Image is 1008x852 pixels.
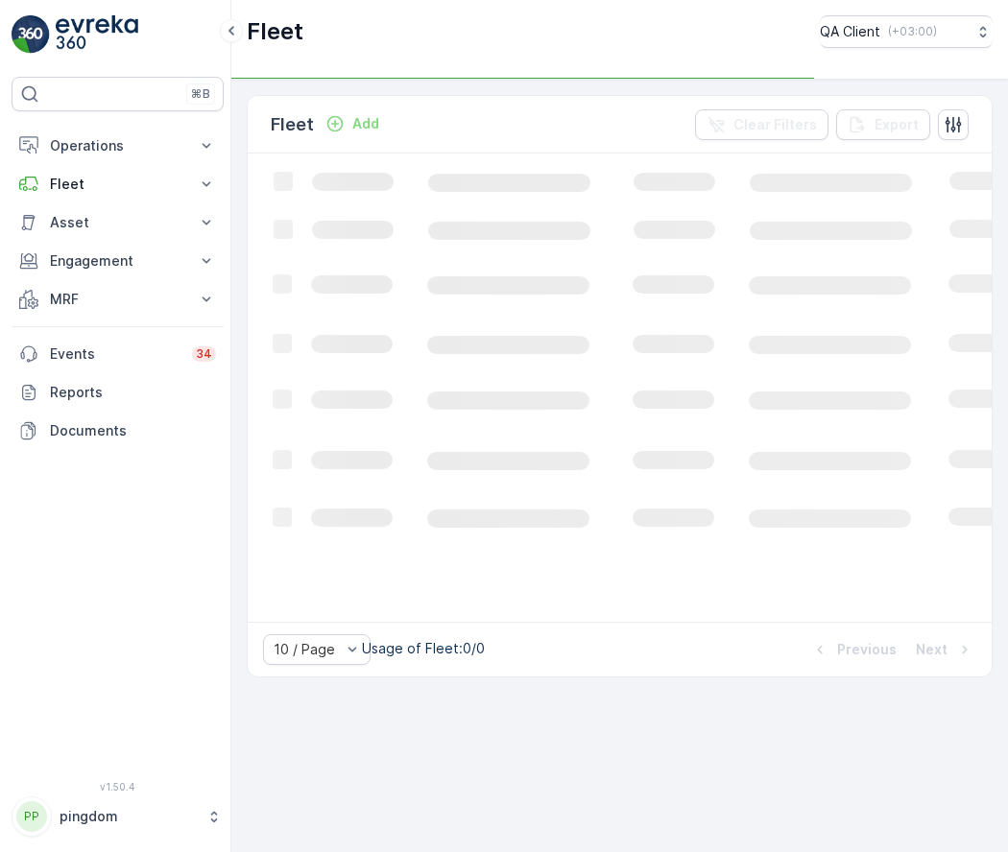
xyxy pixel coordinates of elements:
a: Reports [12,373,224,412]
p: Asset [50,213,185,232]
p: Add [352,114,379,133]
p: QA Client [820,22,880,41]
p: Fleet [271,111,314,138]
button: MRF [12,280,224,319]
p: Export [875,115,919,134]
button: Fleet [12,165,224,203]
p: pingdom [60,807,197,826]
p: Events [50,344,180,364]
div: PP [16,801,47,832]
button: Operations [12,127,224,165]
p: Engagement [50,251,185,271]
p: Usage of Fleet : 0/0 [362,639,485,658]
button: Previous [808,638,899,661]
button: QA Client(+03:00) [820,15,993,48]
button: Clear Filters [695,109,828,140]
p: Documents [50,421,216,440]
p: 34 [196,346,212,362]
p: ( +03:00 ) [888,24,937,39]
p: Previous [837,640,897,659]
button: Export [836,109,930,140]
button: Add [318,112,387,135]
a: Events34 [12,335,224,373]
button: Engagement [12,242,224,280]
p: ⌘B [191,86,210,102]
span: v 1.50.4 [12,781,224,793]
a: Documents [12,412,224,450]
button: Next [914,638,976,661]
img: logo_light-DOdMpM7g.png [56,15,138,54]
p: Fleet [50,175,185,194]
button: PPpingdom [12,796,224,837]
img: logo [12,15,50,54]
p: Next [916,640,948,659]
p: Fleet [247,16,303,47]
button: Asset [12,203,224,242]
p: Clear Filters [733,115,817,134]
p: MRF [50,290,185,309]
p: Reports [50,383,216,402]
p: Operations [50,136,185,155]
